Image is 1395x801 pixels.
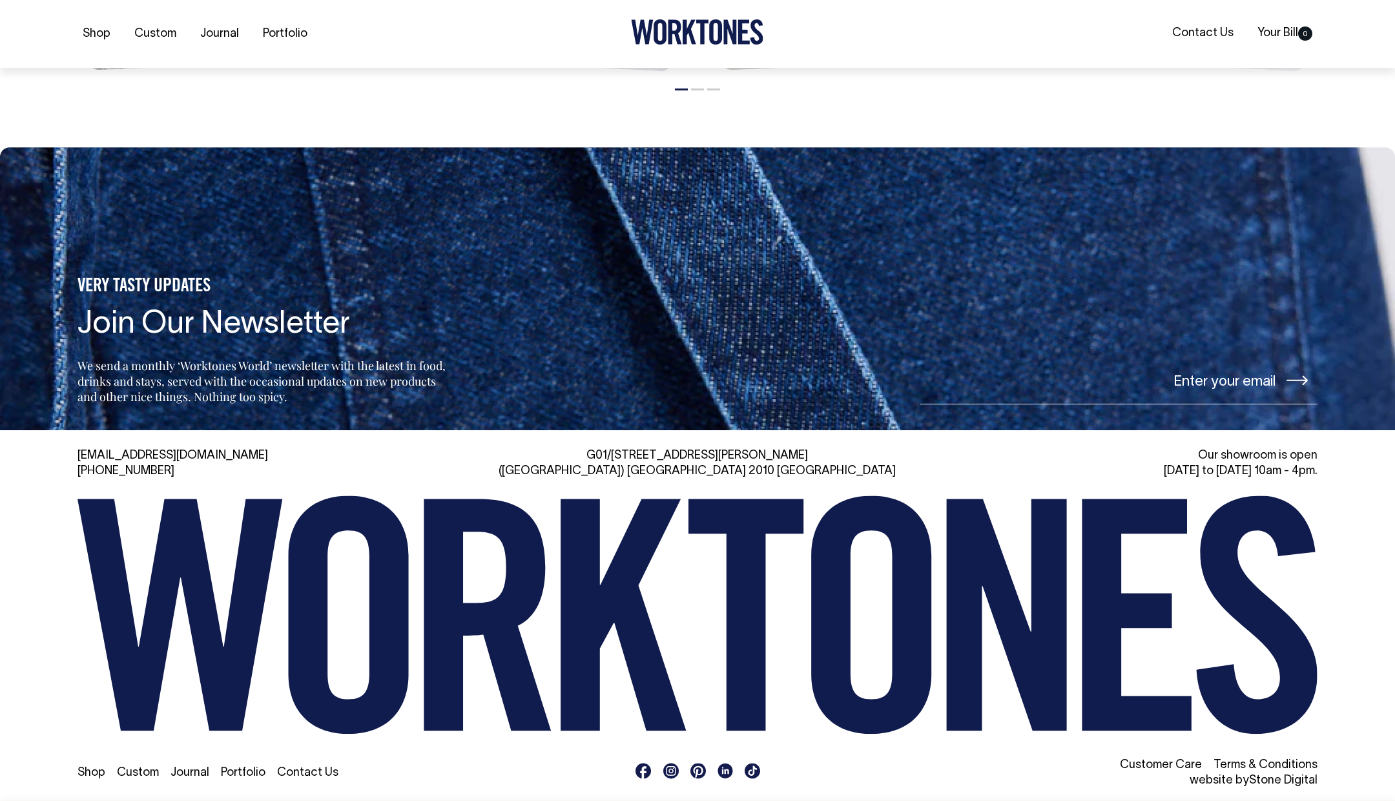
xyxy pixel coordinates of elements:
a: Shop [77,23,116,45]
div: G01/[STREET_ADDRESS][PERSON_NAME] ([GEOGRAPHIC_DATA]) [GEOGRAPHIC_DATA] 2010 [GEOGRAPHIC_DATA] [497,448,898,479]
a: [PHONE_NUMBER] [77,466,174,477]
a: Stone Digital [1249,775,1317,786]
a: Contact Us [1167,23,1239,44]
a: Journal [195,23,244,45]
input: Enter your email [920,356,1317,404]
a: Portfolio [221,767,265,778]
a: Portfolio [258,23,313,45]
button: 2 of 3 [691,88,704,90]
a: Contact Us [277,767,338,778]
div: Our showroom is open [DATE] to [DATE] 10am - 4pm. [917,448,1317,479]
button: 1 of 3 [675,88,688,90]
h5: VERY TASTY UPDATES [77,276,449,298]
a: [EMAIL_ADDRESS][DOMAIN_NAME] [77,450,268,461]
a: Customer Care [1120,760,1202,771]
a: Custom [117,767,159,778]
h4: Join Our Newsletter [77,308,449,342]
li: website by [917,773,1317,789]
a: Journal [170,767,209,778]
a: Shop [77,767,105,778]
p: We send a monthly ‘Worktones World’ newsletter with the latest in food, drinks and stays, served ... [77,358,449,404]
span: 0 [1298,26,1312,41]
a: Your Bill0 [1252,23,1317,44]
button: 3 of 3 [707,88,720,90]
a: Custom [129,23,181,45]
a: Terms & Conditions [1214,760,1317,771]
